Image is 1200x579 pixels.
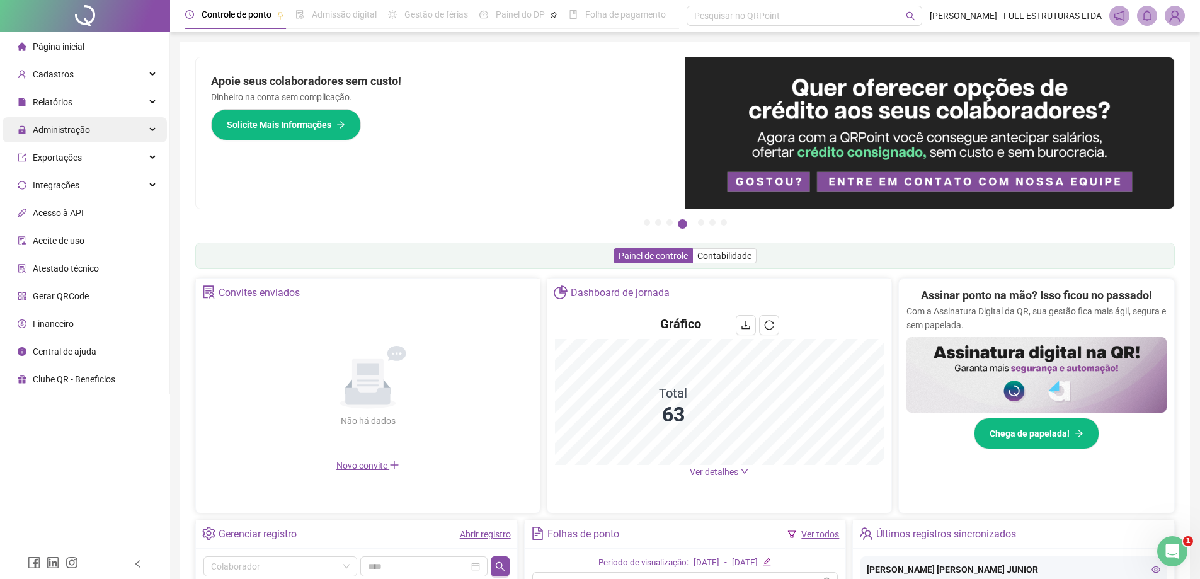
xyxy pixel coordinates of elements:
span: download [741,320,751,330]
span: [PERSON_NAME] - FULL ESTRUTURAS LTDA [930,9,1102,23]
span: pie-chart [554,285,567,299]
span: Chega de papelada! [990,427,1070,440]
span: Admissão digital [312,9,377,20]
span: info-circle [18,347,26,356]
span: linkedin [47,556,59,569]
span: Administração [33,125,90,135]
span: qrcode [18,292,26,301]
span: eye [1151,565,1160,574]
span: Aceite de uso [33,236,84,246]
span: Integrações [33,180,79,190]
div: Gerenciar registro [219,524,297,545]
span: arrow-right [336,120,345,129]
span: Folha de pagamento [585,9,666,20]
span: setting [202,527,215,540]
span: solution [18,264,26,273]
span: api [18,209,26,217]
span: dollar [18,319,26,328]
span: bell [1141,10,1153,21]
span: Relatórios [33,97,72,107]
span: Central de ajuda [33,347,96,357]
span: Acesso à API [33,208,84,218]
button: 2 [655,219,661,226]
h2: Apoie seus colaboradores sem custo! [211,72,670,90]
div: Folhas de ponto [547,524,619,545]
span: 1 [1183,536,1193,546]
span: facebook [28,556,40,569]
span: Página inicial [33,42,84,52]
span: export [18,153,26,162]
span: edit [763,558,771,566]
span: pushpin [550,11,557,19]
h4: Gráfico [660,315,701,333]
div: [DATE] [732,556,758,570]
span: left [134,559,142,568]
div: Dashboard de jornada [571,282,670,304]
div: Convites enviados [219,282,300,304]
span: search [906,11,915,21]
span: Clube QR - Beneficios [33,374,115,384]
span: file [18,98,26,106]
div: Não há dados [310,414,426,428]
span: user-add [18,70,26,79]
span: Atestado técnico [33,263,99,273]
span: Exportações [33,152,82,163]
span: team [859,527,872,540]
button: 4 [678,219,687,229]
span: Ver detalhes [690,467,738,477]
span: sun [388,10,397,19]
span: Painel de controle [619,251,688,261]
span: Contabilidade [697,251,751,261]
img: banner%2Fa8ee1423-cce5-4ffa-a127-5a2d429cc7d8.png [685,57,1175,209]
button: Chega de papelada! [974,418,1099,449]
span: Financeiro [33,319,74,329]
button: 6 [709,219,716,226]
img: banner%2F02c71560-61a6-44d4-94b9-c8ab97240462.png [906,337,1167,413]
span: sync [18,181,26,190]
a: Abrir registro [460,529,511,539]
span: Novo convite [336,461,399,471]
span: down [740,467,749,476]
div: Últimos registros sincronizados [876,524,1016,545]
iframe: Intercom live chat [1157,536,1187,566]
a: Ver detalhes down [690,467,749,477]
div: Período de visualização: [598,556,689,570]
button: 7 [721,219,727,226]
span: Cadastros [33,69,74,79]
span: reload [764,320,774,330]
span: filter [787,530,796,539]
span: gift [18,375,26,384]
button: 1 [644,219,650,226]
span: Controle de ponto [202,9,271,20]
span: search [495,561,505,571]
div: - [724,556,727,570]
button: 5 [698,219,704,226]
a: Ver todos [801,529,839,539]
span: pushpin [277,11,284,19]
span: lock [18,125,26,134]
div: [DATE] [694,556,719,570]
span: book [569,10,578,19]
span: Painel do DP [496,9,545,20]
div: [PERSON_NAME] [PERSON_NAME] JUNIOR [867,563,1160,576]
span: instagram [66,556,78,569]
span: home [18,42,26,51]
span: file-done [295,10,304,19]
span: plus [389,460,399,470]
span: clock-circle [185,10,194,19]
button: Solicite Mais Informações [211,109,361,140]
h2: Assinar ponto na mão? Isso ficou no passado! [921,287,1152,304]
span: file-text [531,527,544,540]
span: Gestão de férias [404,9,468,20]
span: notification [1114,10,1125,21]
p: Dinheiro na conta sem complicação. [211,90,670,104]
span: Solicite Mais Informações [227,118,331,132]
p: Com a Assinatura Digital da QR, sua gestão fica mais ágil, segura e sem papelada. [906,304,1167,332]
span: solution [202,285,215,299]
button: 3 [666,219,673,226]
span: Gerar QRCode [33,291,89,301]
span: arrow-right [1075,429,1083,438]
span: audit [18,236,26,245]
span: dashboard [479,10,488,19]
img: 71489 [1165,6,1184,25]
